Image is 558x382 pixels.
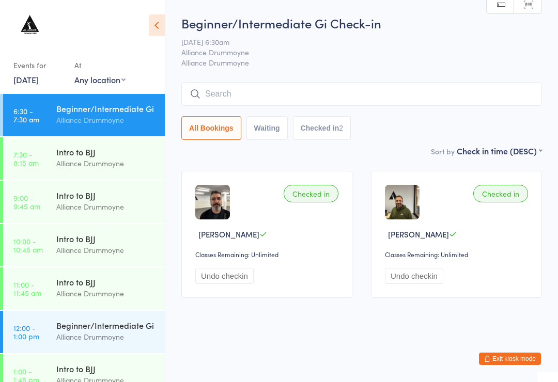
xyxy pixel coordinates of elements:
div: Alliance Drummoyne [56,244,156,256]
div: Alliance Drummoyne [56,114,156,126]
a: [DATE] [13,74,39,85]
a: 7:30 -8:15 amIntro to BJJAlliance Drummoyne [3,137,165,180]
time: 7:30 - 8:15 am [13,150,39,167]
div: Any location [74,74,126,85]
button: Checked in2 [293,116,351,140]
time: 12:00 - 1:00 pm [13,324,39,340]
div: Alliance Drummoyne [56,288,156,299]
button: Waiting [246,116,288,140]
div: Alliance Drummoyne [56,201,156,213]
div: Intro to BJJ [56,146,156,157]
div: Alliance Drummoyne [56,157,156,169]
button: Exit kiosk mode [479,353,541,365]
div: Classes Remaining: Unlimited [385,250,531,259]
span: [PERSON_NAME] [198,229,259,240]
div: At [74,57,126,74]
time: 10:00 - 10:45 am [13,237,43,253]
input: Search [181,82,542,106]
div: Intro to BJJ [56,189,156,201]
button: Undo checkin [385,268,443,284]
div: Intro to BJJ [56,363,156,374]
a: 12:00 -1:00 pmBeginner/Intermediate GiAlliance Drummoyne [3,311,165,353]
div: Check in time (DESC) [457,145,542,156]
a: 6:30 -7:30 amBeginner/Intermediate GiAlliance Drummoyne [3,94,165,136]
h2: Beginner/Intermediate Gi Check-in [181,14,542,31]
a: 9:00 -9:45 amIntro to BJJAlliance Drummoyne [3,181,165,223]
img: image1724876673.png [195,185,230,219]
img: image1672988359.png [385,185,420,219]
span: Alliance Drummoyne [181,57,542,68]
label: Sort by [431,146,455,156]
button: All Bookings [181,116,241,140]
div: Intro to BJJ [56,233,156,244]
div: 2 [339,124,343,132]
div: Beginner/Intermediate Gi [56,320,156,331]
a: 11:00 -11:45 amIntro to BJJAlliance Drummoyne [3,267,165,310]
a: 10:00 -10:45 amIntro to BJJAlliance Drummoyne [3,224,165,266]
span: [DATE] 6:30am [181,37,526,47]
div: Checked in [473,185,528,202]
button: Undo checkin [195,268,254,284]
time: 6:30 - 7:30 am [13,107,39,123]
span: [PERSON_NAME] [388,229,449,240]
div: Alliance Drummoyne [56,331,156,343]
div: Classes Remaining: Unlimited [195,250,342,259]
span: Alliance Drummoyne [181,47,526,57]
div: Checked in [284,185,338,202]
img: Alliance Drummoyne [10,8,49,46]
time: 9:00 - 9:45 am [13,194,40,210]
div: Intro to BJJ [56,276,156,288]
div: Beginner/Intermediate Gi [56,103,156,114]
div: Events for [13,57,64,74]
time: 11:00 - 11:45 am [13,280,41,297]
